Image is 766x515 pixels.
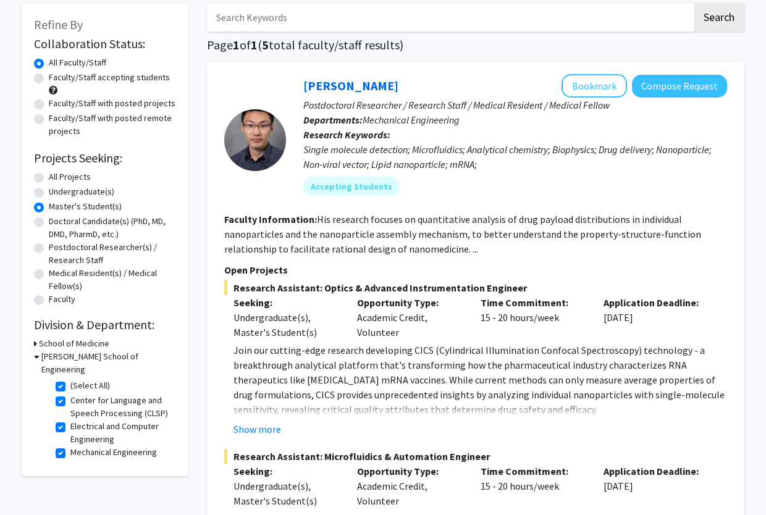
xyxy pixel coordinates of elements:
label: Postdoctoral Researcher(s) / Research Staff [49,241,176,267]
label: Electrical and Computer Engineering [70,420,173,446]
p: Application Deadline: [604,464,709,479]
div: 15 - 20 hours/week [471,295,595,340]
span: Research Assistant: Optics & Advanced Instrumentation Engineer [224,280,727,295]
div: [DATE] [594,464,718,508]
div: Academic Credit, Volunteer [348,464,471,508]
label: Undergraduate(s) [49,185,114,198]
p: Seeking: [234,464,339,479]
button: Search [694,3,744,31]
div: Academic Credit, Volunteer [348,295,471,340]
a: [PERSON_NAME] [303,78,398,93]
button: Add Sixuan Li to Bookmarks [562,74,627,98]
button: Compose Request to Sixuan Li [632,75,727,98]
p: Join our cutting-edge research developing CICS (Cylindrical Illumination Confocal Spectroscopy) t... [234,343,727,417]
button: Show more [234,422,281,437]
label: (Select All) [70,379,110,392]
p: Application Deadline: [604,295,709,310]
label: Faculty [49,293,75,306]
span: 5 [262,37,269,52]
p: Opportunity Type: [357,464,462,479]
span: 1 [251,37,258,52]
span: 1 [233,37,240,52]
b: Departments: [303,114,363,126]
label: Mechanical Engineering [70,446,157,459]
p: Postdoctoral Researcher / Research Staff / Medical Resident / Medical Fellow [303,98,727,112]
label: Medical Resident(s) / Medical Fellow(s) [49,267,176,293]
iframe: Chat [9,459,53,506]
div: Single molecule detection; Microfluidics; Analytical chemistry; Biophysics; Drug delivery; Nanopa... [303,142,727,172]
p: Open Projects [224,262,727,277]
h3: [PERSON_NAME] School of Engineering [41,350,176,376]
label: Faculty/Staff with posted projects [49,97,175,110]
label: Master's Student(s) [49,200,122,213]
b: Faculty Information: [224,213,317,225]
mat-chip: Accepting Students [303,177,400,196]
label: All Projects [49,170,91,183]
p: Seeking: [234,295,339,310]
h2: Projects Seeking: [34,151,176,165]
h1: Page of ( total faculty/staff results) [207,38,744,52]
div: 15 - 20 hours/week [471,464,595,508]
label: Doctoral Candidate(s) (PhD, MD, DMD, PharmD, etc.) [49,215,176,241]
fg-read-more: His research focuses on quantitative analysis of drug payload distributions in individual nanopar... [224,213,701,255]
span: Research Assistant: Microfluidics & Automation Engineer [224,449,727,464]
p: Time Commitment: [481,295,586,310]
label: Center for Language and Speech Processing (CLSP) [70,394,173,420]
h3: School of Medicine [39,337,109,350]
b: Research Keywords: [303,128,390,141]
div: Undergraduate(s), Master's Student(s) [234,479,339,508]
label: All Faculty/Staff [49,56,106,69]
div: Undergraduate(s), Master's Student(s) [234,310,339,340]
p: Time Commitment: [481,464,586,479]
span: Mechanical Engineering [363,114,460,126]
h2: Division & Department: [34,317,176,332]
span: Refine By [34,17,83,32]
label: Faculty/Staff accepting students [49,71,170,84]
label: Faculty/Staff with posted remote projects [49,112,176,138]
p: Opportunity Type: [357,295,462,310]
input: Search Keywords [207,3,692,31]
h2: Collaboration Status: [34,36,176,51]
div: [DATE] [594,295,718,340]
